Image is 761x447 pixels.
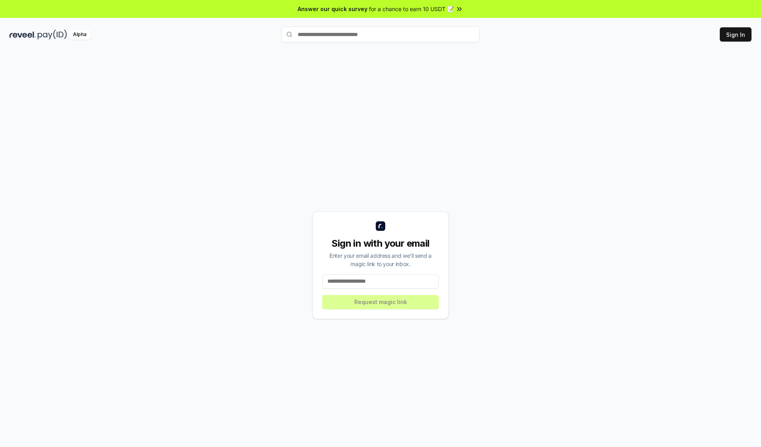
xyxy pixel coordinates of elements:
div: Enter your email address and we’ll send a magic link to your inbox. [322,251,439,268]
div: Sign in with your email [322,237,439,250]
img: reveel_dark [10,30,36,40]
img: pay_id [38,30,67,40]
div: Alpha [69,30,91,40]
span: Answer our quick survey [298,5,367,13]
button: Sign In [720,27,751,42]
span: for a chance to earn 10 USDT 📝 [369,5,454,13]
img: logo_small [376,221,385,231]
